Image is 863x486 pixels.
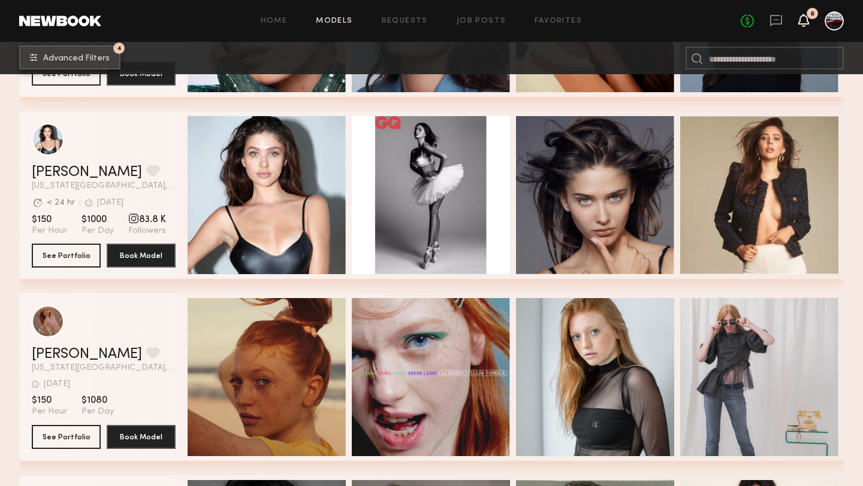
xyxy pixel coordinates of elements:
span: Per Hour [32,226,67,236]
button: Book Model [107,244,176,268]
span: [US_STATE][GEOGRAPHIC_DATA], [GEOGRAPHIC_DATA] [32,364,176,372]
span: $1000 [82,214,114,226]
a: [PERSON_NAME] [32,347,142,362]
div: 8 [810,11,814,17]
div: < 24 hr [47,199,75,207]
span: 83.8 K [128,214,166,226]
span: $1080 [82,394,114,406]
button: Book Model [107,425,176,449]
div: [DATE] [97,199,123,207]
a: Favorites [535,17,582,25]
a: Job Posts [457,17,506,25]
span: [US_STATE][GEOGRAPHIC_DATA], [GEOGRAPHIC_DATA] [32,182,176,190]
button: See Portfolio [32,244,101,268]
span: $150 [32,394,67,406]
a: Home [261,17,288,25]
span: 4 [117,45,122,51]
span: Followers [128,226,166,236]
a: Models [316,17,352,25]
button: 4Advanced Filters [19,45,120,69]
span: Per Hour [32,406,67,417]
span: $150 [32,214,67,226]
button: See Portfolio [32,425,101,449]
span: Per Day [82,406,114,417]
a: [PERSON_NAME] [32,165,142,180]
a: Requests [382,17,428,25]
span: Advanced Filters [43,54,110,63]
span: Per Day [82,226,114,236]
div: [DATE] [44,380,70,388]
